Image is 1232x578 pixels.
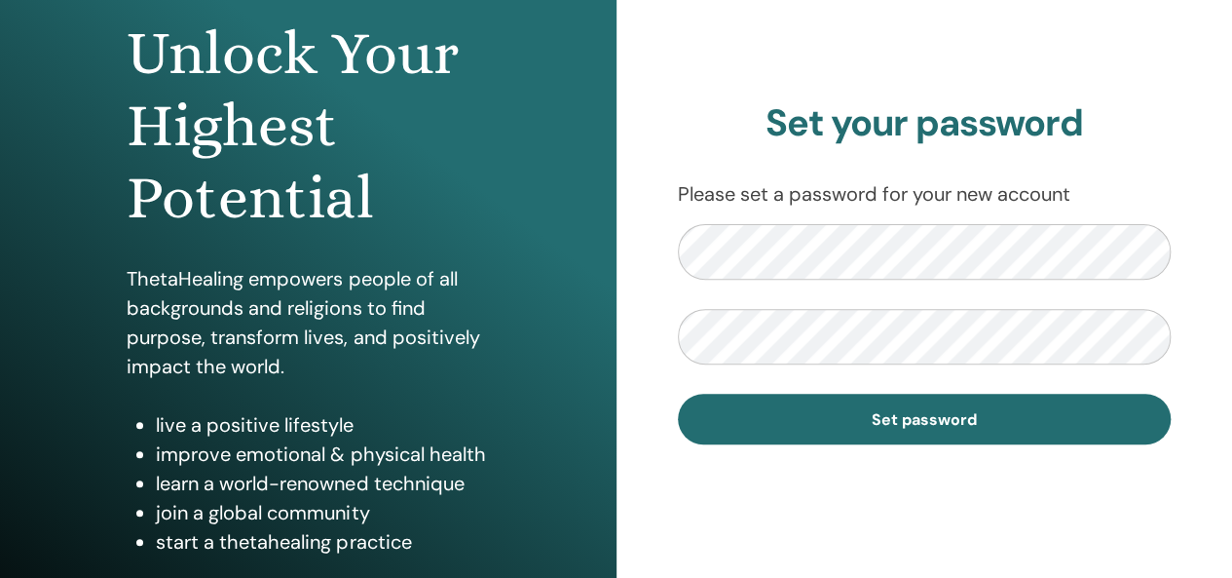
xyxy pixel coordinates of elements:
span: Set password [872,409,977,430]
li: learn a world-renowned technique [156,469,489,498]
h2: Set your password [678,101,1172,146]
button: Set password [678,394,1172,444]
p: ThetaHealing empowers people of all backgrounds and religions to find purpose, transform lives, a... [127,264,489,381]
li: live a positive lifestyle [156,410,489,440]
p: Please set a password for your new account [678,179,1172,209]
li: join a global community [156,498,489,527]
li: improve emotional & physical health [156,440,489,469]
h1: Unlock Your Highest Potential [127,18,489,235]
li: start a thetahealing practice [156,527,489,557]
